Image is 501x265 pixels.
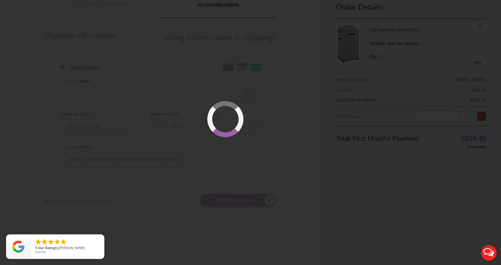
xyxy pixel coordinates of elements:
span: 5 [35,245,37,250]
span: [PERSON_NAME] [59,245,85,250]
li:  [35,238,42,245]
img: Review Rating [12,241,24,253]
li:  [60,238,67,245]
li:  [41,238,48,245]
span: by [35,246,99,250]
span: [DATE] [35,250,46,254]
span: Star Rating [38,245,55,250]
li:  [54,238,61,245]
button: Live Chat [477,241,501,265]
li:  [47,238,54,245]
